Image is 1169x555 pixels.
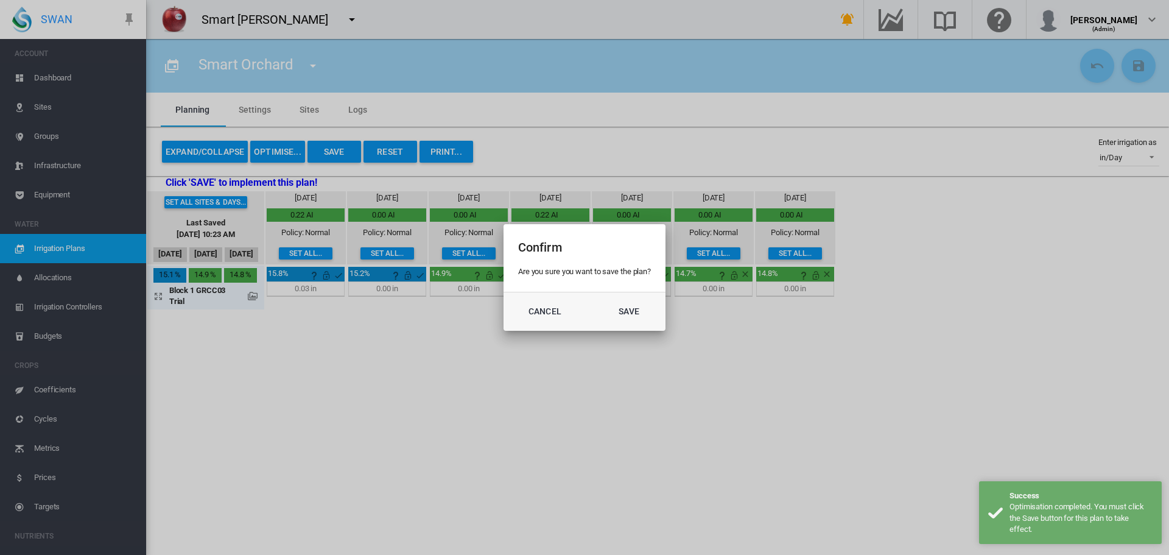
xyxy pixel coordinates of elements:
md-dialog: Confirm [504,224,665,331]
button: Cancel [518,300,572,322]
div: Optimisation completed. You must click the Save button for this plan to take effect. [1009,501,1153,535]
button: Save [602,300,656,322]
div: Success Optimisation completed. You must click the Save button for this plan to take effect. [979,481,1162,544]
div: Are you sure you want to save the plan? [518,266,651,277]
div: Success [1009,490,1153,501]
h2: Confirm [518,239,651,256]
